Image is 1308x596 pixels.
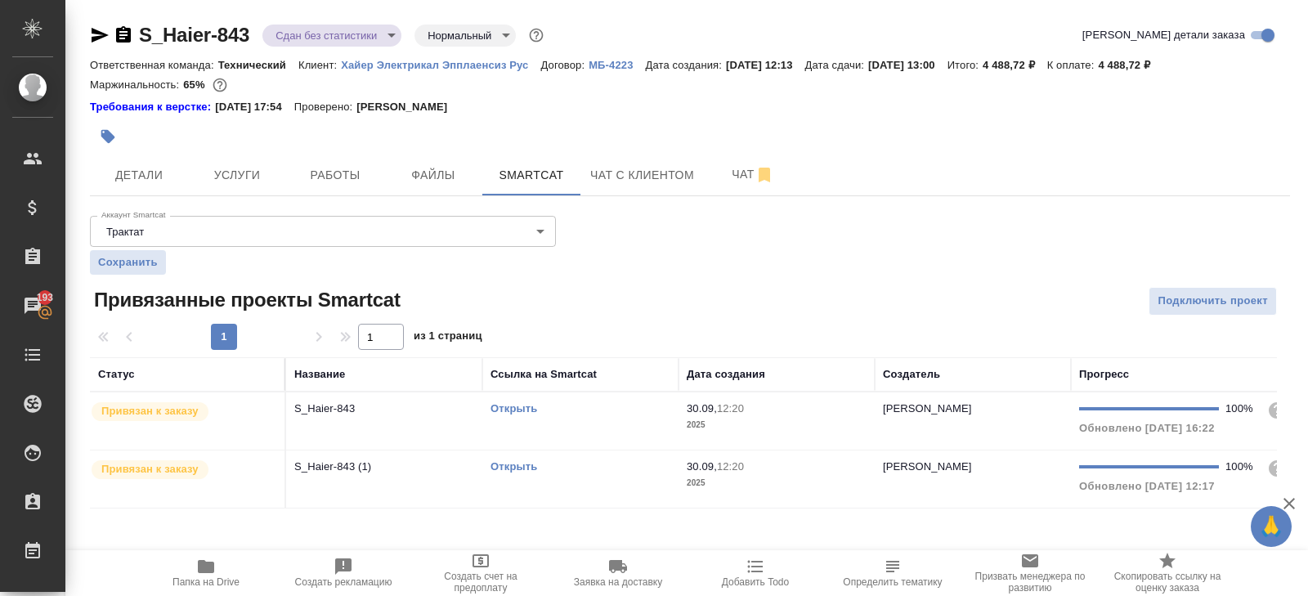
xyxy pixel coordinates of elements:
[4,285,61,326] a: 193
[90,99,215,115] a: Требования к верстке:
[1251,506,1292,547] button: 🙏
[1109,571,1226,594] span: Скопировать ссылку на оценку заказа
[589,57,645,71] a: МБ-4223
[394,165,473,186] span: Файлы
[687,417,867,433] p: 2025
[262,25,401,47] div: Сдан без статистики
[137,550,275,596] button: Папка на Drive
[101,403,199,419] p: Привязан к заказу
[883,366,940,383] div: Создатель
[275,550,412,596] button: Создать рекламацию
[805,59,868,71] p: Дата сдачи:
[215,99,294,115] p: [DATE] 17:54
[947,59,983,71] p: Итого:
[824,550,961,596] button: Определить тематику
[1225,401,1254,417] div: 100%
[549,550,687,596] button: Заявка на доставку
[1079,480,1215,492] span: Обновлено [DATE] 12:17
[1079,422,1215,434] span: Обновлено [DATE] 16:22
[218,59,298,71] p: Технический
[294,366,345,383] div: Название
[687,402,717,415] p: 30.09,
[98,254,158,271] span: Сохранить
[717,402,744,415] p: 12:20
[1257,509,1285,544] span: 🙏
[298,59,341,71] p: Клиент:
[172,576,240,588] span: Папка на Drive
[356,99,459,115] p: [PERSON_NAME]
[574,576,662,588] span: Заявка на доставку
[1047,59,1099,71] p: К оплате:
[271,29,382,43] button: Сдан без статистики
[1149,287,1277,316] button: Подключить проект
[714,164,792,185] span: Чат
[139,24,249,46] a: S_Haier-843
[687,475,867,491] p: 2025
[341,57,540,71] a: Хайер Электрикал Эпплаенсиз Рус
[114,25,133,45] button: Скопировать ссылку
[100,165,178,186] span: Детали
[422,571,540,594] span: Создать счет на предоплату
[90,25,110,45] button: Скопировать ссылку для ЯМессенджера
[971,571,1089,594] span: Призвать менеджера по развитию
[717,460,744,473] p: 12:20
[540,59,589,71] p: Договор:
[294,459,474,475] p: S_Haier-843 (1)
[492,165,571,186] span: Smartcat
[101,461,199,477] p: Привязан к заказу
[1098,59,1162,71] p: 4 488,72 ₽
[341,59,540,71] p: Хайер Электрикал Эпплаенсиз Рус
[27,289,64,306] span: 193
[843,576,942,588] span: Определить тематику
[1079,366,1129,383] div: Прогресс
[296,165,374,186] span: Работы
[590,165,694,186] span: Чат с клиентом
[98,366,135,383] div: Статус
[198,165,276,186] span: Услуги
[1099,550,1236,596] button: Скопировать ссылку на оценку заказа
[423,29,496,43] button: Нормальный
[90,99,215,115] div: Нажми, чтобы открыть папку с инструкцией
[687,460,717,473] p: 30.09,
[983,59,1047,71] p: 4 488,72 ₽
[883,460,972,473] p: [PERSON_NAME]
[412,550,549,596] button: Создать счет на предоплату
[414,326,482,350] span: из 1 страниц
[90,287,401,313] span: Привязанные проекты Smartcat
[589,59,645,71] p: МБ-4223
[490,402,537,415] a: Открыть
[101,225,149,239] button: Трактат
[1225,459,1254,475] div: 100%
[526,25,547,46] button: Доп статусы указывают на важность/срочность заказа
[1082,27,1245,43] span: [PERSON_NAME] детали заказа
[490,366,597,383] div: Ссылка на Smartcat
[1158,292,1268,311] span: Подключить проект
[755,165,774,185] svg: Отписаться
[490,460,537,473] a: Открыть
[294,99,357,115] p: Проверено:
[722,576,789,588] span: Добавить Todo
[726,59,805,71] p: [DATE] 12:13
[90,78,183,91] p: Маржинальность:
[414,25,516,47] div: Сдан без статистики
[90,216,556,247] div: Трактат
[883,402,972,415] p: [PERSON_NAME]
[687,550,824,596] button: Добавить Todo
[295,576,392,588] span: Создать рекламацию
[183,78,208,91] p: 65%
[90,119,126,155] button: Добавить тэг
[646,59,726,71] p: Дата создания:
[90,250,166,275] button: Сохранить
[868,59,947,71] p: [DATE] 13:00
[961,550,1099,596] button: Призвать менеджера по развитию
[90,59,218,71] p: Ответственная команда:
[687,366,765,383] div: Дата создания
[209,74,231,96] button: 1311.10 RUB;
[294,401,474,417] p: S_Haier-843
